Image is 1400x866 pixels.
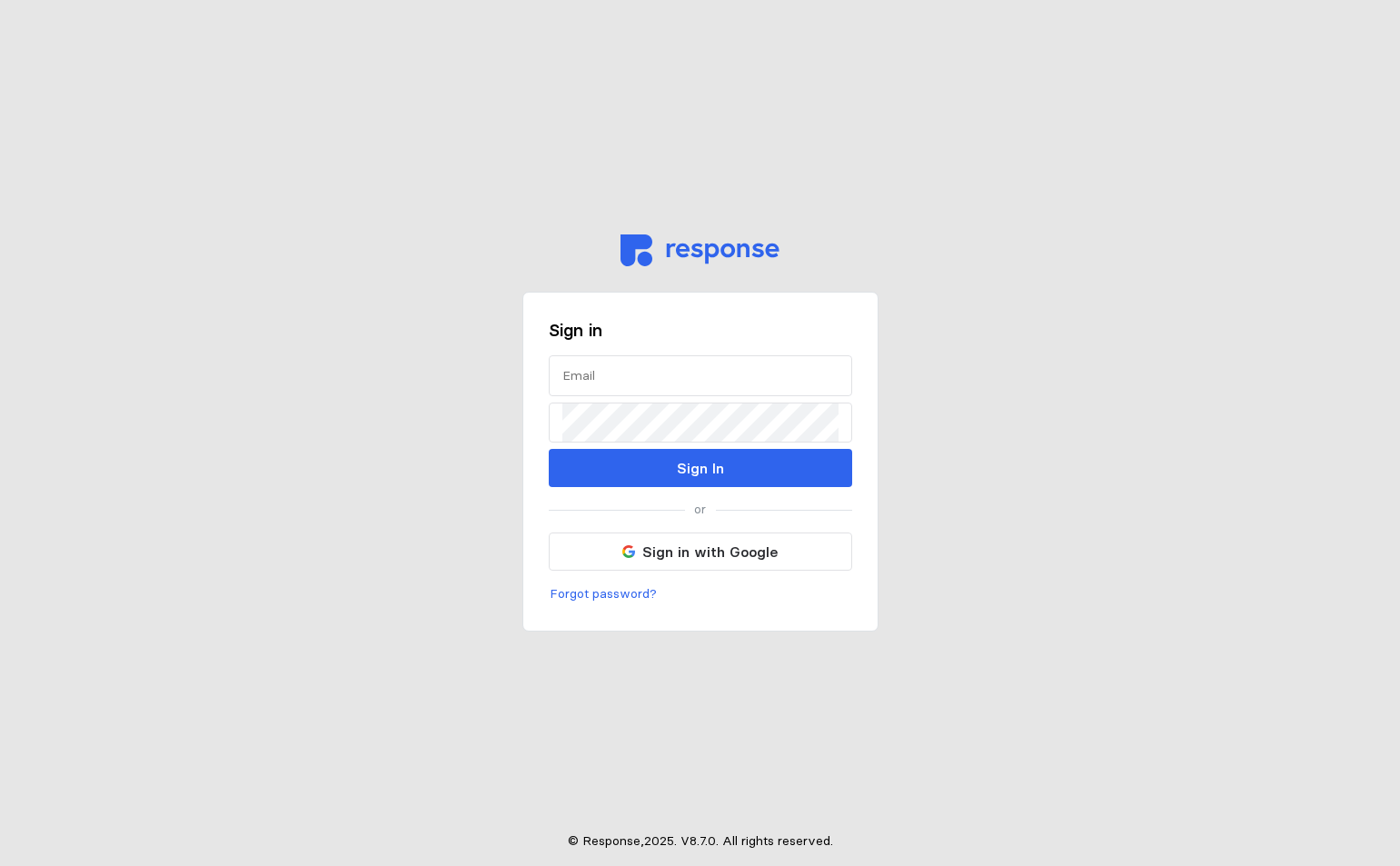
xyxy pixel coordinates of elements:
[677,457,724,480] p: Sign In
[549,449,852,487] button: Sign In
[549,583,658,605] button: Forgot password?
[568,831,833,851] p: © Response, 2025 . V 8.7.0 . All rights reserved.
[562,356,839,395] input: Email
[549,318,852,343] h3: Sign in
[621,234,779,266] img: svg%3e
[550,584,657,604] p: Forgot password?
[622,545,635,558] img: svg%3e
[694,500,706,520] p: or
[642,541,778,563] p: Sign in with Google
[549,533,852,571] button: Sign in with Google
